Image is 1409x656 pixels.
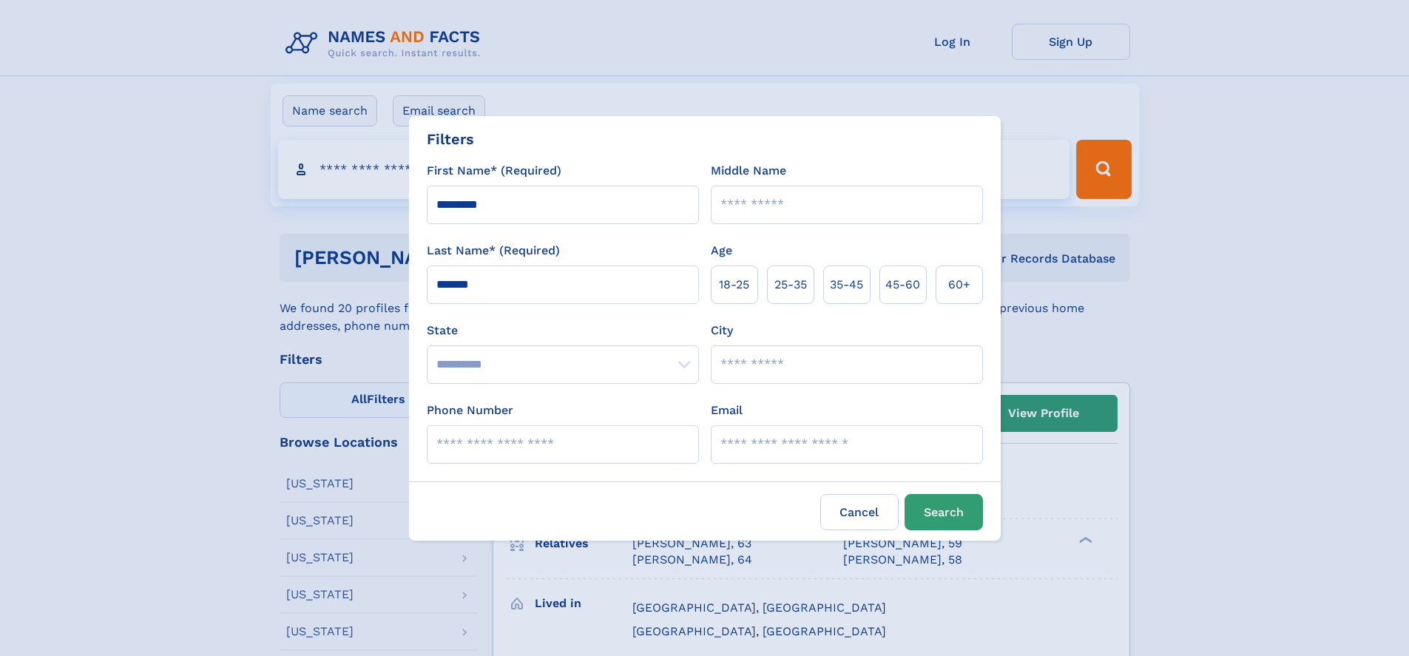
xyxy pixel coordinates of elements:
label: Age [711,242,732,260]
span: 25‑35 [774,276,807,294]
label: City [711,322,733,339]
label: Middle Name [711,162,786,180]
label: Cancel [820,494,899,530]
span: 35‑45 [830,276,863,294]
button: Search [905,494,983,530]
label: First Name* (Required) [427,162,561,180]
label: State [427,322,699,339]
span: 60+ [948,276,970,294]
span: 18‑25 [719,276,749,294]
div: Filters [427,128,474,150]
label: Email [711,402,743,419]
label: Phone Number [427,402,513,419]
label: Last Name* (Required) [427,242,560,260]
span: 45‑60 [885,276,920,294]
